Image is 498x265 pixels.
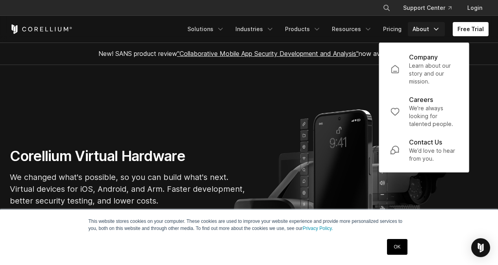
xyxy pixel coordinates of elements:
a: Free Trial [453,22,489,36]
a: "Collaborative Mobile App Security Development and Analysis" [177,50,359,57]
p: We're always looking for talented people. [409,104,458,128]
p: Contact Us [409,137,442,147]
a: OK [387,239,407,255]
a: Corellium Home [10,24,72,34]
a: About [408,22,445,36]
a: Contact Us We’d love to hear from you. [384,133,464,167]
p: Learn about our story and our mission. [409,62,458,85]
a: Login [461,1,489,15]
a: Resources [327,22,377,36]
h1: Corellium Virtual Hardware [10,147,246,165]
a: Privacy Policy. [303,226,333,231]
p: We changed what's possible, so you can build what's next. Virtual devices for iOS, Android, and A... [10,171,246,207]
a: Solutions [183,22,229,36]
span: New! SANS product review now available. [98,50,400,57]
div: Navigation Menu [373,1,489,15]
a: Careers We're always looking for talented people. [384,90,464,133]
p: This website stores cookies on your computer. These cookies are used to improve your website expe... [89,218,410,232]
a: Pricing [378,22,406,36]
div: Navigation Menu [183,22,489,36]
p: Company [409,52,438,62]
div: Open Intercom Messenger [471,238,490,257]
a: Industries [231,22,279,36]
a: Products [280,22,326,36]
p: We’d love to hear from you. [409,147,458,163]
a: Company Learn about our story and our mission. [384,48,464,90]
a: Support Center [397,1,458,15]
p: Careers [409,95,433,104]
button: Search [380,1,394,15]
